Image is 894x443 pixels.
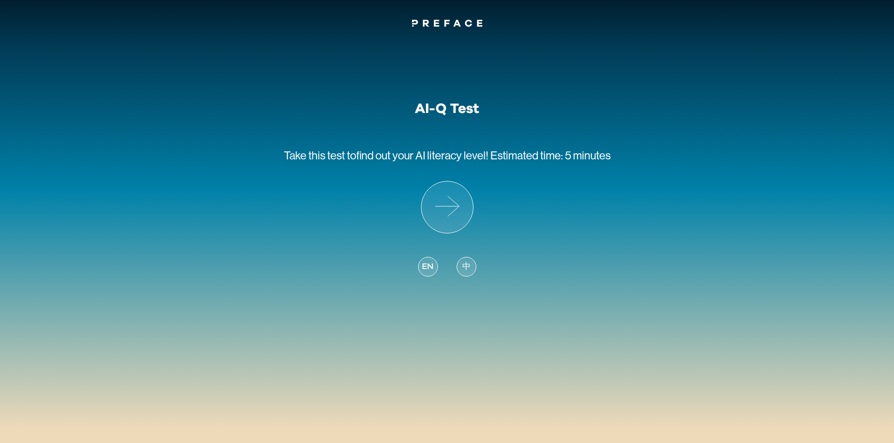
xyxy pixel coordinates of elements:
[356,149,489,162] span: find out your AI literacy level!
[415,100,479,117] h1: AI-Q Test
[284,149,356,162] span: Take this test to
[422,261,433,273] span: EN
[490,149,611,162] span: Estimated time: 5 minutes
[462,261,471,273] span: 中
